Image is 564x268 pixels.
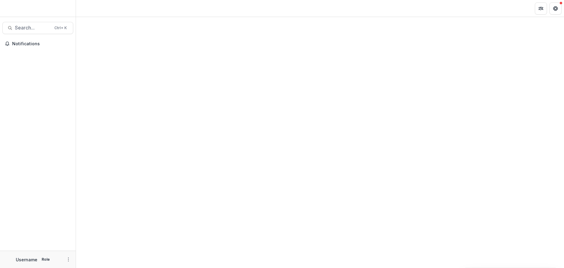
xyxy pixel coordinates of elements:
div: Ctrl + K [53,25,68,31]
button: Search... [2,22,73,34]
button: More [65,256,72,263]
button: Partners [535,2,547,15]
button: Notifications [2,39,73,49]
p: Username [16,256,37,263]
nav: breadcrumb [78,4,104,13]
p: Role [40,257,52,262]
button: Get Help [549,2,562,15]
span: Notifications [12,41,71,46]
span: Search... [15,25,51,31]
